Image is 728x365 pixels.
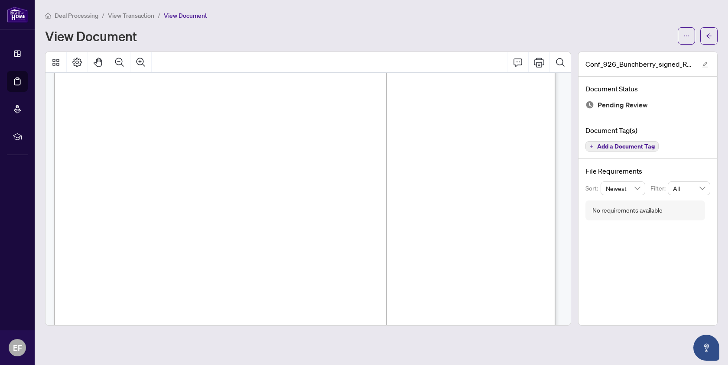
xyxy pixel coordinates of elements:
[585,100,594,109] img: Document Status
[585,166,710,176] h4: File Requirements
[7,6,28,23] img: logo
[597,143,655,149] span: Add a Document Tag
[592,206,663,215] div: No requirements available
[108,12,154,19] span: View Transaction
[702,61,708,68] span: edit
[606,182,640,195] span: Newest
[585,141,659,152] button: Add a Document Tag
[693,335,719,361] button: Open asap
[102,10,104,20] li: /
[164,12,207,19] span: View Document
[650,184,668,193] p: Filter:
[45,13,51,19] span: home
[13,342,22,354] span: EF
[589,144,594,149] span: plus
[158,10,160,20] li: /
[585,84,710,94] h4: Document Status
[683,33,689,39] span: ellipsis
[55,12,98,19] span: Deal Processing
[585,59,694,69] span: Conf_926_Bunchberry_signed_Rev1.pdf
[45,29,137,43] h1: View Document
[706,33,712,39] span: arrow-left
[598,99,648,111] span: Pending Review
[585,184,601,193] p: Sort:
[585,125,710,136] h4: Document Tag(s)
[673,182,705,195] span: All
